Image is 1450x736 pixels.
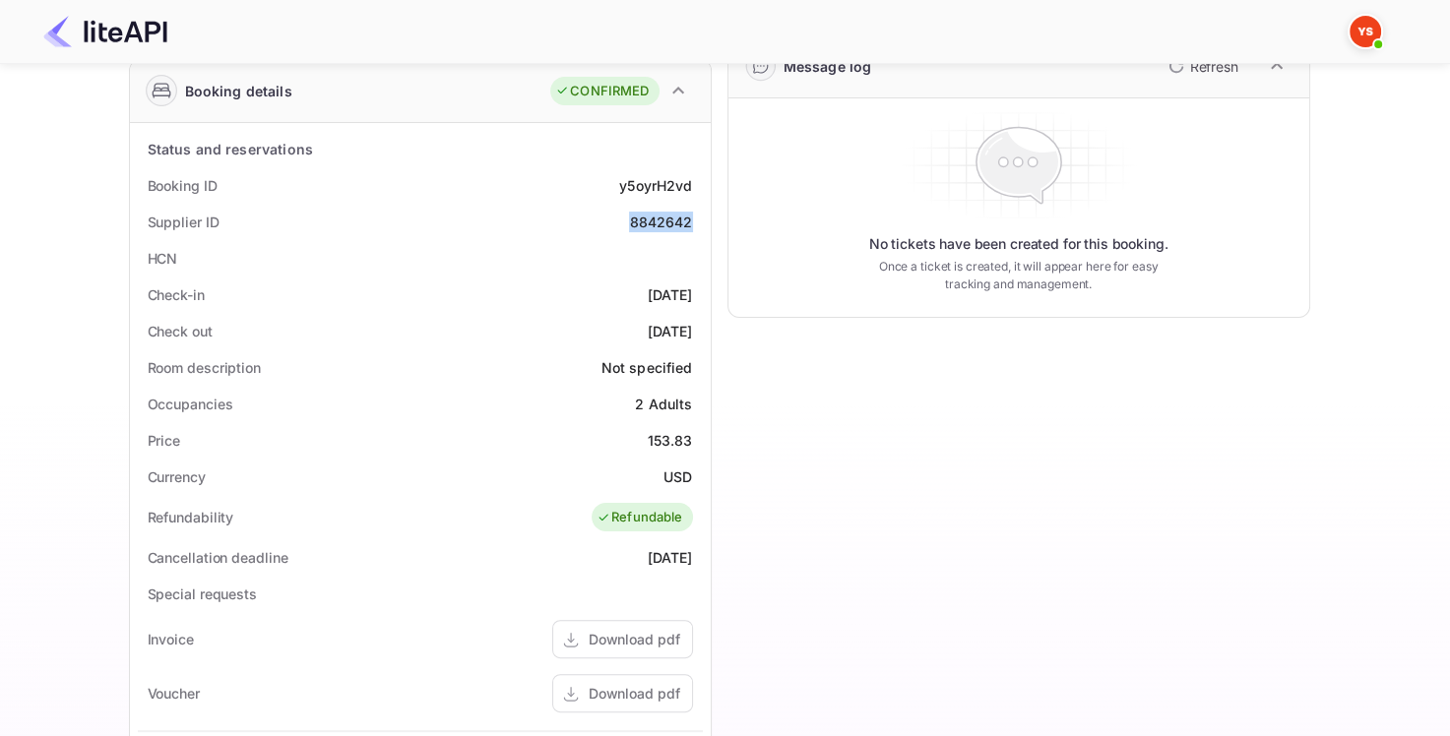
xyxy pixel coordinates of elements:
[863,258,1174,293] p: Once a ticket is created, it will appear here for easy tracking and management.
[148,248,178,269] div: HCN
[1190,56,1238,77] p: Refresh
[148,683,200,704] div: Voucher
[601,357,693,378] div: Not specified
[148,629,194,649] div: Invoice
[619,175,692,196] div: y5oyrH2vd
[148,547,288,568] div: Cancellation deadline
[648,430,693,451] div: 153.83
[148,139,313,159] div: Status and reservations
[148,175,218,196] div: Booking ID
[148,466,206,487] div: Currency
[648,547,693,568] div: [DATE]
[148,284,205,305] div: Check-in
[148,507,234,527] div: Refundability
[597,508,683,527] div: Refundable
[148,394,233,414] div: Occupancies
[589,683,680,704] div: Download pdf
[589,629,680,649] div: Download pdf
[635,394,692,414] div: 2 Adults
[648,284,693,305] div: [DATE]
[148,212,220,232] div: Supplier ID
[148,357,261,378] div: Room description
[629,212,692,232] div: 8842642
[148,430,181,451] div: Price
[185,81,292,101] div: Booking details
[869,234,1168,254] p: No tickets have been created for this booking.
[663,466,692,487] div: USD
[148,583,257,604] div: Special requests
[555,82,649,101] div: CONFIRMED
[43,16,167,47] img: LiteAPI Logo
[148,321,213,341] div: Check out
[1350,16,1381,47] img: Yandex Support
[648,321,693,341] div: [DATE]
[784,56,872,77] div: Message log
[1157,50,1246,82] button: Refresh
